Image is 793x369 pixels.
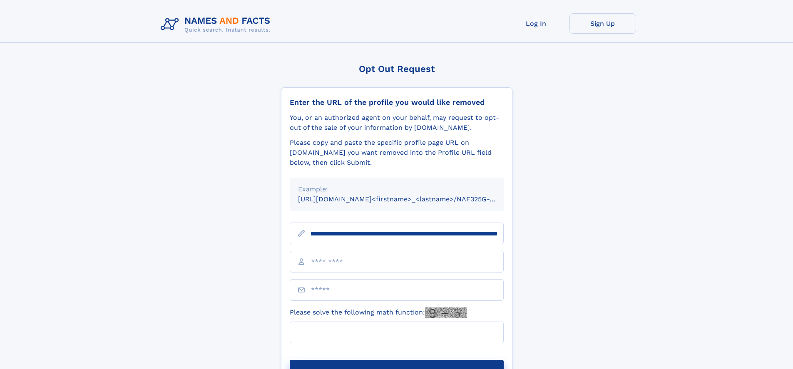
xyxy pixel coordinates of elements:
[281,64,512,74] div: Opt Out Request
[157,13,277,36] img: Logo Names and Facts
[290,138,504,168] div: Please copy and paste the specific profile page URL on [DOMAIN_NAME] you want removed into the Pr...
[290,307,467,318] label: Please solve the following math function:
[569,13,636,34] a: Sign Up
[290,113,504,133] div: You, or an authorized agent on your behalf, may request to opt-out of the sale of your informatio...
[298,184,495,194] div: Example:
[290,98,504,107] div: Enter the URL of the profile you would like removed
[503,13,569,34] a: Log In
[298,195,520,203] small: [URL][DOMAIN_NAME]<firstname>_<lastname>/NAF325G-xxxxxxxx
